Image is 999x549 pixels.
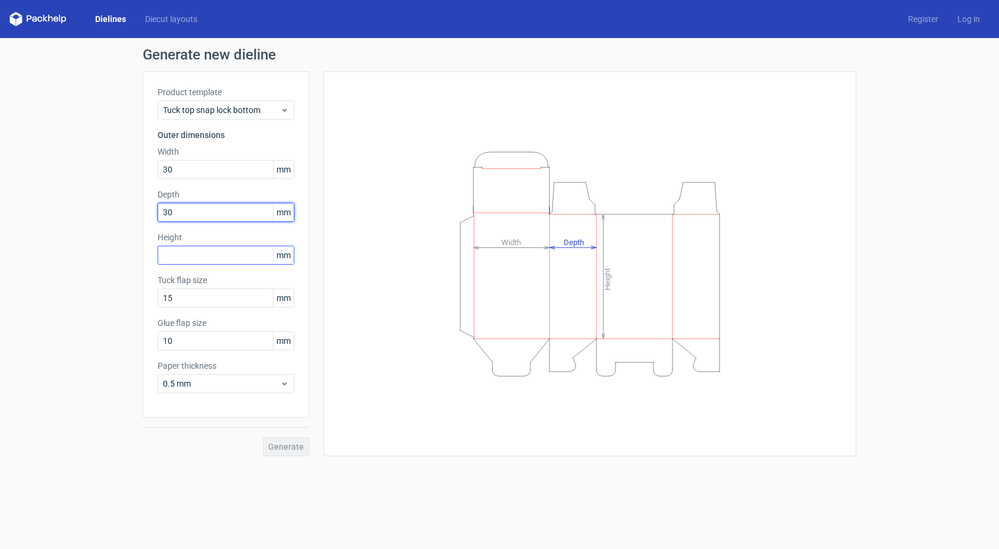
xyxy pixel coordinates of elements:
span: Tuck top snap lock bottom [163,104,280,116]
a: Register [899,13,948,25]
span: mm [273,203,294,221]
label: Glue flap size [158,317,294,329]
a: Diecut layouts [136,13,207,25]
label: Depth [158,189,294,200]
h1: Generate new dieline [143,48,856,62]
label: Width [158,146,294,158]
label: Product template [158,86,294,98]
label: Paper thickness [158,360,294,372]
span: mm [273,161,294,178]
label: Height [158,231,294,243]
h3: Outer dimensions [158,129,294,141]
label: Tuck flap size [158,274,294,286]
span: mm [273,332,294,350]
span: 0.5 mm [163,378,280,390]
a: Log in [948,13,989,25]
span: mm [273,289,294,307]
span: mm [273,246,294,264]
tspan: Depth [564,237,584,246]
tspan: Width [501,237,521,246]
a: Dielines [86,13,136,25]
tspan: Height [603,268,612,290]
